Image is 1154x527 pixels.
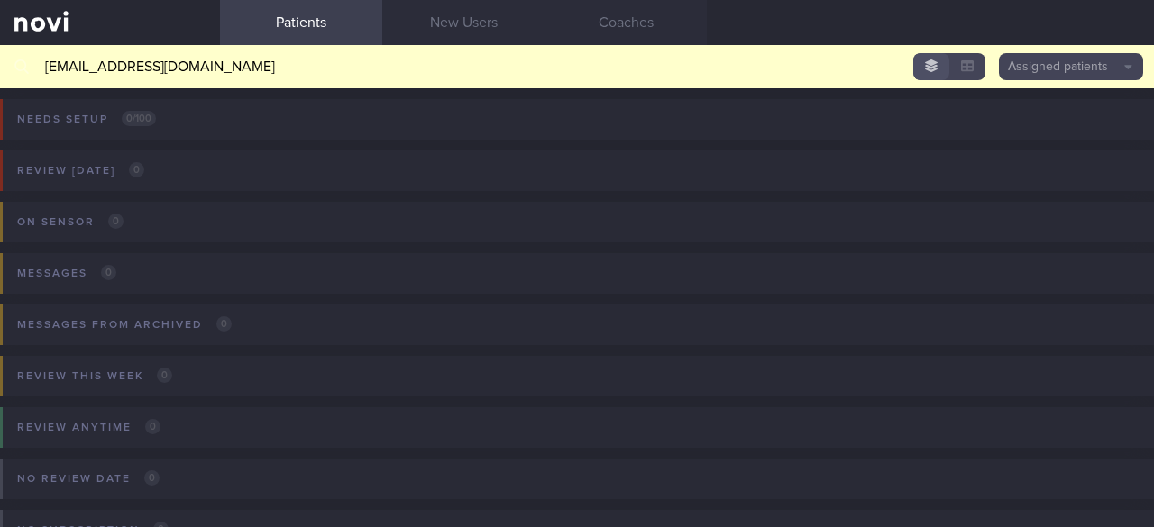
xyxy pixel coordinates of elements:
[145,419,160,434] span: 0
[13,467,164,491] div: No review date
[13,210,128,234] div: On sensor
[13,261,121,286] div: Messages
[13,107,160,132] div: Needs setup
[999,53,1143,80] button: Assigned patients
[108,214,124,229] span: 0
[101,265,116,280] span: 0
[13,313,236,337] div: Messages from Archived
[13,364,177,388] div: Review this week
[122,111,156,126] span: 0 / 100
[157,368,172,383] span: 0
[144,470,160,486] span: 0
[216,316,232,332] span: 0
[13,415,165,440] div: Review anytime
[13,159,149,183] div: Review [DATE]
[129,162,144,177] span: 0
